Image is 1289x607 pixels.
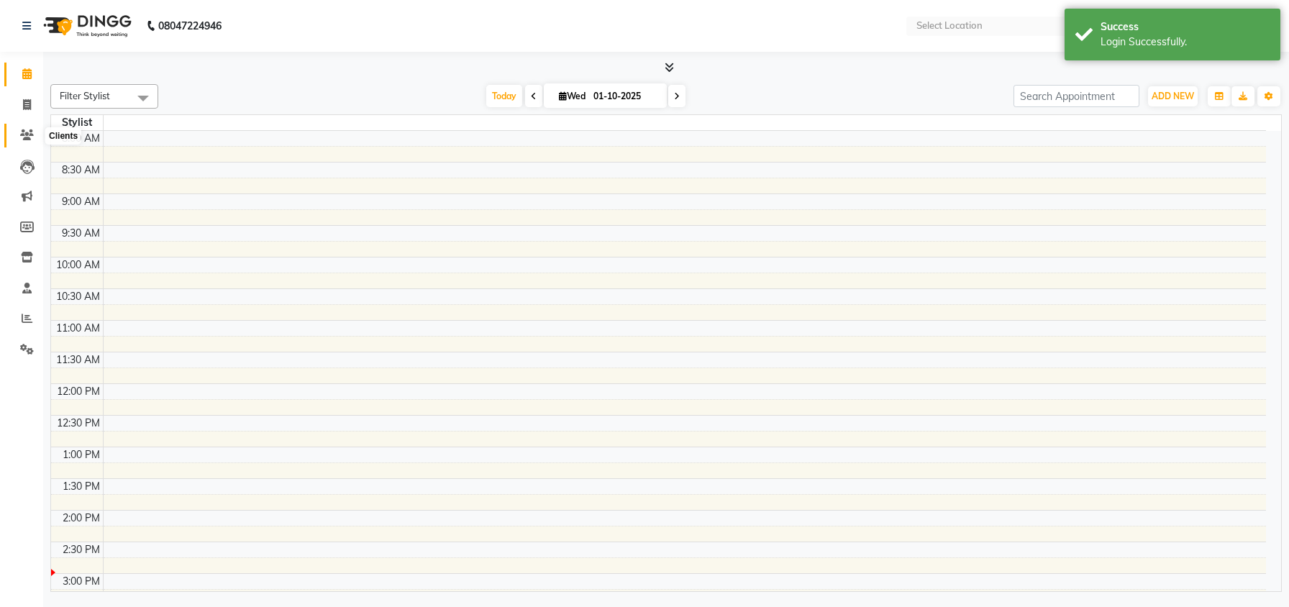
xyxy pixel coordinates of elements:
div: 3:00 PM [60,574,103,589]
input: 2025-10-01 [589,86,661,107]
button: ADD NEW [1148,86,1198,106]
div: 2:30 PM [60,542,103,557]
div: 11:30 AM [53,352,103,368]
div: 1:00 PM [60,447,103,462]
b: 08047224946 [158,6,222,46]
span: ADD NEW [1152,91,1194,101]
span: Wed [555,91,589,101]
div: Select Location [916,19,983,33]
div: 9:00 AM [59,194,103,209]
div: 11:00 AM [53,321,103,336]
div: 8:30 AM [59,163,103,178]
div: 9:30 AM [59,226,103,241]
div: Stylist [51,115,103,130]
div: 12:30 PM [54,416,103,431]
span: Filter Stylist [60,90,110,101]
div: 12:00 PM [54,384,103,399]
div: 10:30 AM [53,289,103,304]
div: 2:00 PM [60,511,103,526]
div: 10:00 AM [53,257,103,273]
div: Clients [45,127,81,145]
input: Search Appointment [1014,85,1139,107]
img: logo [37,6,135,46]
div: Login Successfully. [1101,35,1270,50]
div: Success [1101,19,1270,35]
span: Today [486,85,522,107]
div: 1:30 PM [60,479,103,494]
